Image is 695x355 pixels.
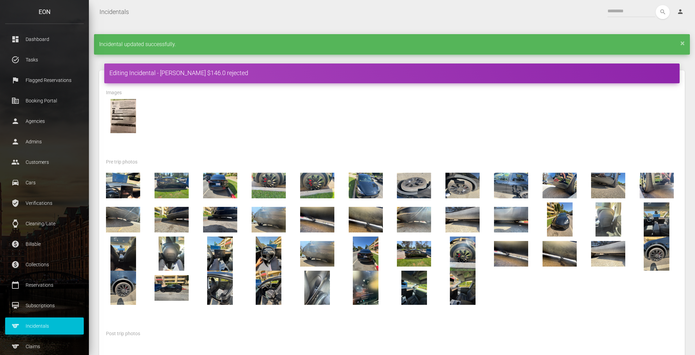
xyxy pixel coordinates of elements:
a: sports Incidentals [5,317,84,335]
img: IMG_1701.jpeg [591,237,625,271]
img: IMG_1691.jpeg [397,271,431,305]
a: × [680,41,685,45]
p: Billable [10,239,79,249]
a: paid Collections [5,256,84,273]
img: IMG_0886.jpg [252,168,286,202]
a: people Customers [5,154,84,171]
img: IMG_0890.jpg [445,168,480,202]
img: IMG_0884.jpg [155,168,189,202]
img: IMG_1704.jpeg [349,202,383,237]
img: IMG_1698.jpeg [640,237,674,271]
img: IMG_1690.jpeg [445,271,480,305]
a: Incidentals [99,3,129,20]
img: IMG_1705.jpeg [300,202,334,237]
img: IMG_1692.jpeg [349,271,383,305]
img: IMG_1694.jpeg [252,271,286,305]
a: verified_user Verifications [5,195,84,212]
img: IMG_1711.jpeg [106,237,140,271]
p: Booking Portal [10,96,79,106]
img: IMG_1693.jpeg [300,271,334,305]
p: Incidentals [10,321,79,331]
p: Admins [10,137,79,147]
img: IMG_1702.jpeg [397,202,431,237]
img: IMG_0885.jpg [203,168,237,202]
img: IMG_1700.jpeg [494,202,528,237]
img: IMG_1696.jpeg [155,271,189,305]
p: Dashboard [10,34,79,44]
img: IMG_1704.jpeg [543,237,577,271]
a: card_membership Subscriptions [5,297,84,314]
a: person Agencies [5,113,84,130]
img: IMG_1708.jpeg [349,237,383,271]
img: IMG_1699.jpeg [543,202,577,237]
img: IMG_1695.jpeg [203,271,237,305]
a: person [672,5,690,19]
img: IMG_1709.jpeg [300,237,334,271]
a: calendar_today Reservations [5,276,84,294]
img: IMG_0889.jpg [397,168,431,202]
a: flag Flagged Reservations [5,72,84,89]
img: IMG_1716.jpeg [106,202,140,237]
p: Subscriptions [10,300,79,311]
button: search [656,5,670,19]
img: IMG_1719.jpeg [543,168,577,202]
img: 78175164066__D7E1F92F-8F72-4485-BD80-14D696FB01AD.jpeg [106,99,140,133]
p: Agencies [10,116,79,126]
div: Incidental updated successfully. [94,34,690,55]
i: person [677,8,684,15]
img: IMG_1714.jpeg [203,202,237,237]
label: Post trip photos [106,330,140,337]
h4: Editing Incidental - [PERSON_NAME] $146.0 rejected [109,69,674,77]
img: IMG_1706.jpeg [445,237,480,271]
p: Verifications [10,198,79,208]
a: paid Billable [5,236,84,253]
img: IMG_1715.jpeg [155,202,189,237]
a: drive_eta Cars [5,174,84,191]
p: Reservations [10,280,79,290]
img: IMG_1718.jpeg [591,168,625,202]
img: IMG_1707.jpeg [397,237,431,271]
a: task_alt Tasks [5,51,84,68]
img: IMG_0888.jpg [349,168,383,202]
img: IMG_1710.jpeg [155,237,189,271]
img: IMG_1712.jpeg [640,202,674,237]
img: IMG_1689.jpeg [203,237,237,271]
p: Cleaning/Late [10,218,79,229]
p: Tasks [10,55,79,65]
img: IMG_0887.jpg [300,168,334,202]
label: Images [106,89,122,96]
img: IMG_1697.jpeg [106,271,140,305]
a: corporate_fare Booking Portal [5,92,84,109]
img: IMG_1705.jpeg [494,237,528,271]
img: IMG_1709.jpeg [252,202,286,237]
a: watch Cleaning/Late [5,215,84,232]
a: person Admins [5,133,84,150]
p: Claims [10,341,79,352]
a: sports Claims [5,338,84,355]
img: IMG_0891.jpg [494,168,528,202]
img: IMG_1717.jpeg [640,168,674,202]
img: IMG_0892.jpg [106,168,140,202]
img: IMG_1688.jpeg [252,237,286,271]
p: Collections [10,259,79,270]
p: Customers [10,157,79,167]
a: dashboard Dashboard [5,31,84,48]
img: IMG_1701.jpeg [445,202,480,237]
label: Pre trip photos [106,159,137,166]
p: Flagged Reservations [10,75,79,85]
p: Cars [10,177,79,188]
img: IMG_1713.jpeg [591,202,625,237]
